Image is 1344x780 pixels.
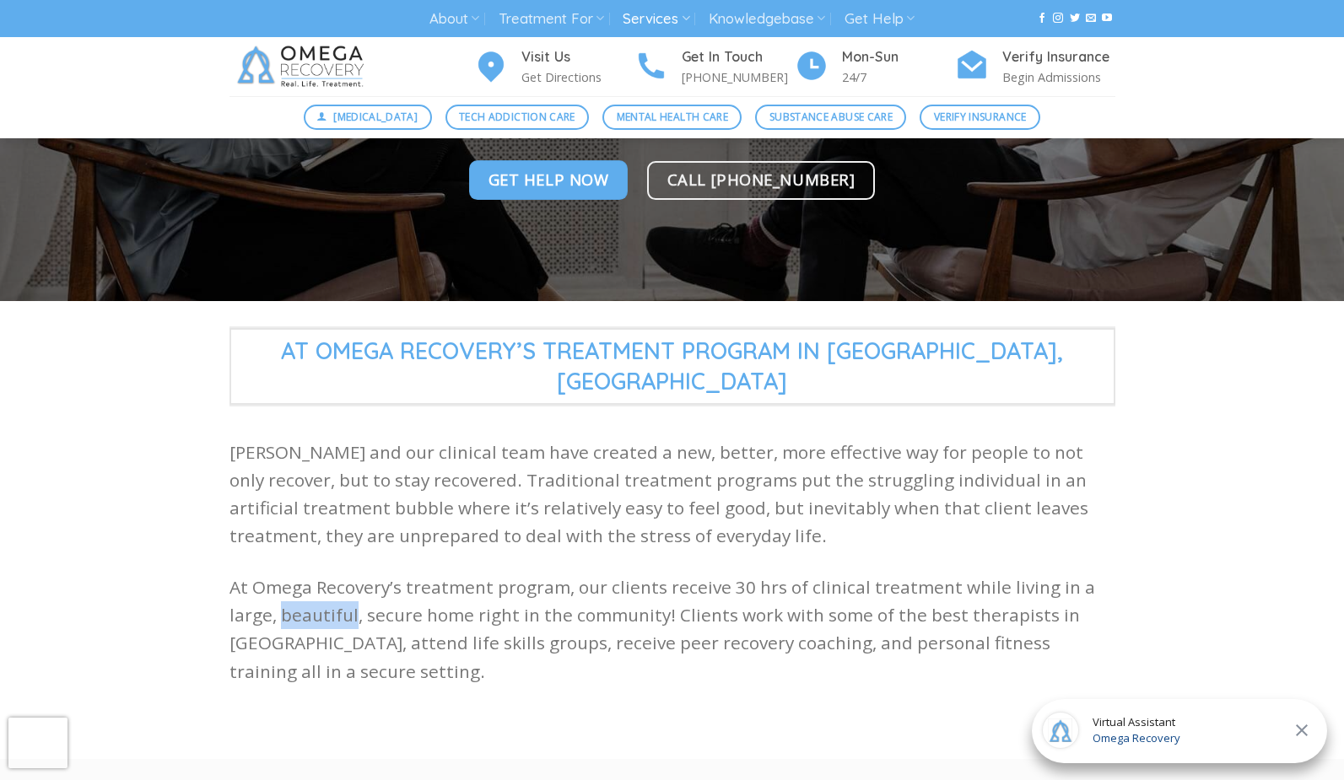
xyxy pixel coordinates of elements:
p: Get ongoing support in your journey to recovery with partial hospitalization treatment at Omega R... [217,118,1128,140]
a: Send us an email [1086,13,1096,24]
span: Call [PHONE_NUMBER] [667,167,856,191]
a: Follow on Twitter [1070,13,1080,24]
a: Knowledgebase [709,3,825,35]
h4: Mon-Sun [842,46,955,68]
a: Get In Touch [PHONE_NUMBER] [634,46,795,88]
a: Mental Health Care [602,105,742,130]
p: [PERSON_NAME] and our clinical team have created a new, better, more effective way for people to ... [229,438,1115,551]
a: [MEDICAL_DATA] [304,105,432,130]
a: Services [623,3,689,35]
h4: Visit Us [521,46,634,68]
p: Begin Admissions [1002,67,1115,87]
span: Tech Addiction Care [459,109,575,125]
a: Get Help Now [469,161,629,200]
iframe: reCAPTCHA [8,718,67,768]
a: Call [PHONE_NUMBER] [647,161,876,200]
a: Follow on Facebook [1037,13,1047,24]
a: Get Help [845,3,915,35]
span: Verify Insurance [934,109,1027,125]
a: Follow on Instagram [1053,13,1063,24]
p: [PHONE_NUMBER] [682,67,795,87]
a: Verify Insurance [920,105,1040,130]
a: Follow on YouTube [1102,13,1112,24]
a: Visit Us Get Directions [474,46,634,88]
img: Omega Recovery [229,37,377,96]
a: About [429,3,479,35]
a: Substance Abuse Care [755,105,906,130]
p: 24/7 [842,67,955,87]
h4: Get In Touch [682,46,795,68]
span: [MEDICAL_DATA] [333,109,418,125]
a: Tech Addiction Care [445,105,590,130]
p: At Omega Recovery’s treatment program, our clients receive 30 hrs of clinical treatment while liv... [229,573,1115,686]
span: Get Help Now [488,168,609,192]
p: Get Directions [521,67,634,87]
span: At Omega Recovery’s Treatment Program in [GEOGRAPHIC_DATA],[GEOGRAPHIC_DATA] [229,328,1115,405]
a: Verify Insurance Begin Admissions [955,46,1115,88]
h4: Verify Insurance [1002,46,1115,68]
a: Treatment For [499,3,604,35]
span: Substance Abuse Care [769,109,893,125]
span: Mental Health Care [617,109,728,125]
